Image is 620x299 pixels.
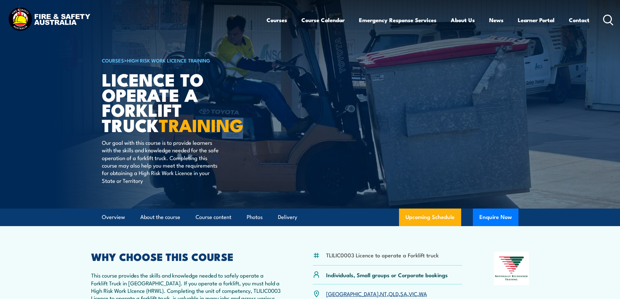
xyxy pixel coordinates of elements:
a: WA [419,290,427,297]
h1: Licence to operate a forklift truck [102,72,263,132]
h2: WHY CHOOSE THIS COURSE [91,252,281,261]
a: About Us [451,11,475,29]
a: Learner Portal [518,11,555,29]
a: VIC [409,290,417,297]
button: Enquire Now [473,209,518,226]
a: Contact [569,11,589,29]
a: Overview [102,209,125,226]
a: NT [380,290,387,297]
a: About the course [140,209,180,226]
li: TLILIC0003 Licence to operate a Forklift truck [326,251,439,259]
a: Emergency Response Services [359,11,436,29]
strong: TRAINING [159,111,243,138]
a: COURSES [102,57,124,64]
a: Upcoming Schedule [399,209,461,226]
h6: > [102,56,263,64]
p: Our goal with this course is to provide learners with the skills and knowledge needed for the saf... [102,139,221,184]
a: Course content [196,209,231,226]
a: Photos [247,209,263,226]
a: Courses [267,11,287,29]
a: Delivery [278,209,297,226]
a: High Risk Work Licence Training [127,57,210,64]
a: Course Calendar [301,11,345,29]
p: Individuals, Small groups or Corporate bookings [326,271,448,279]
img: Nationally Recognised Training logo. [494,252,529,285]
a: QLD [389,290,399,297]
a: SA [400,290,407,297]
p: , , , , , [326,290,427,297]
a: [GEOGRAPHIC_DATA] [326,290,379,297]
a: News [489,11,503,29]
